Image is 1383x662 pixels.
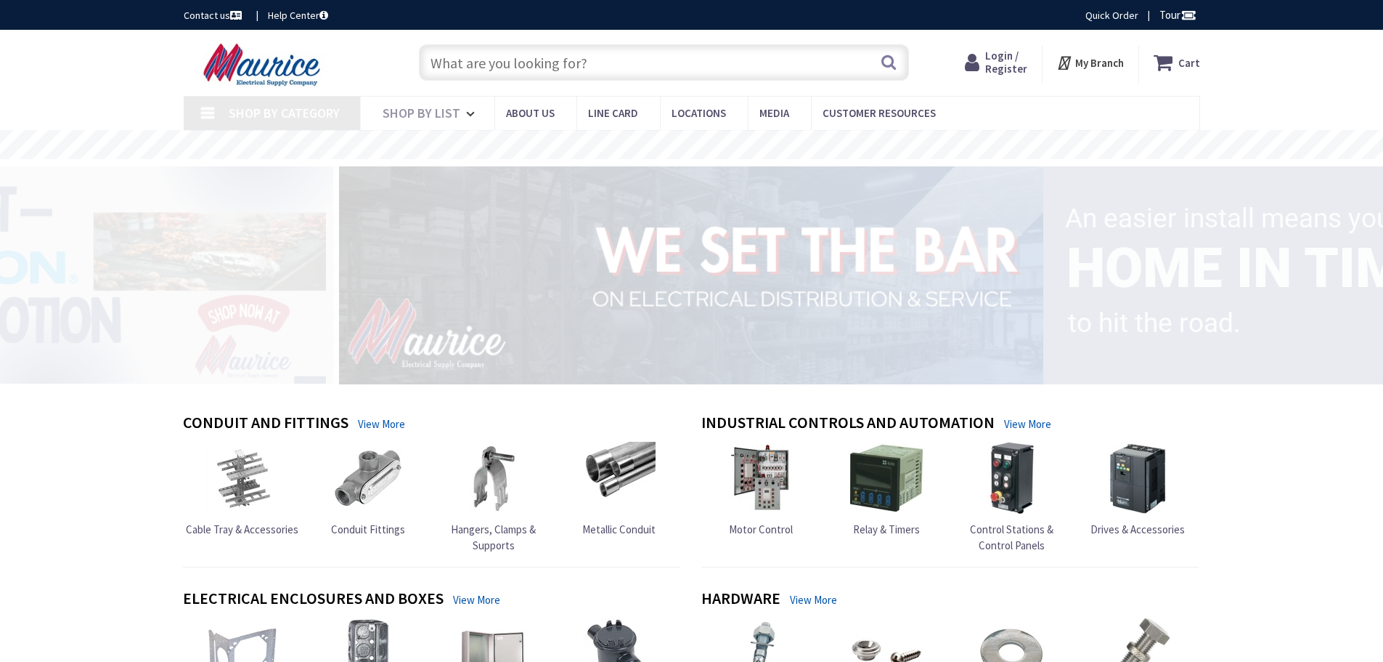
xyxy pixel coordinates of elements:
a: Login / Register [965,49,1027,76]
strong: Cart [1178,49,1200,76]
img: 1_1.png [322,162,1049,387]
a: Quick Order [1085,8,1138,23]
h4: Conduit and Fittings [183,413,348,435]
h4: Hardware [701,589,780,610]
a: Motor Control Motor Control [725,442,797,537]
img: Conduit Fittings [332,442,404,514]
a: Control Stations & Control Panels Control Stations & Control Panels [952,442,1072,553]
a: Help Center [268,8,328,23]
a: View More [1004,416,1051,432]
a: Cart [1154,49,1200,76]
a: Hangers, Clamps & Supports Hangers, Clamps & Supports [434,442,553,553]
img: Motor Control [725,442,797,514]
span: Conduit Fittings [331,522,405,536]
span: Locations [672,106,726,120]
img: Drives & Accessories [1101,442,1174,514]
img: Control Stations & Control Panels [976,442,1048,514]
a: View More [358,416,405,432]
img: Relay & Timers [850,442,923,514]
div: My Branch [1056,49,1124,76]
rs-layer: Free Same Day Pickup at 15 Locations [560,137,825,153]
span: Login / Register [985,49,1027,76]
a: Cable Tray & Accessories Cable Tray & Accessories [186,442,298,537]
rs-layer: to hit the road. [1068,298,1241,349]
h4: Industrial Controls and Automation [701,413,995,435]
a: Contact us [184,8,245,23]
span: Line Card [588,106,638,120]
span: Metallic Conduit [582,522,656,536]
span: Drives & Accessories [1090,522,1185,536]
input: What are you looking for? [419,44,909,81]
span: Hangers, Clamps & Supports [451,522,536,552]
a: View More [790,592,837,607]
span: Cable Tray & Accessories [186,522,298,536]
span: Shop By Category [229,105,340,121]
img: Hangers, Clamps & Supports [457,442,530,514]
a: View More [453,592,500,607]
strong: My Branch [1075,56,1124,70]
img: Maurice Electrical Supply Company [184,42,344,87]
span: Control Stations & Control Panels [970,522,1053,552]
span: Relay & Timers [853,522,920,536]
span: Tour [1159,8,1196,22]
a: Metallic Conduit Metallic Conduit [582,442,656,537]
a: Conduit Fittings Conduit Fittings [331,442,405,537]
h4: Electrical Enclosures and Boxes [183,589,444,610]
span: Media [759,106,789,120]
img: Cable Tray & Accessories [206,442,279,514]
a: Drives & Accessories Drives & Accessories [1090,442,1185,537]
span: About us [506,106,555,120]
img: Metallic Conduit [583,442,656,514]
span: Motor Control [729,522,793,536]
span: Shop By List [383,105,460,121]
a: Relay & Timers Relay & Timers [850,442,923,537]
span: Customer Resources [823,106,936,120]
